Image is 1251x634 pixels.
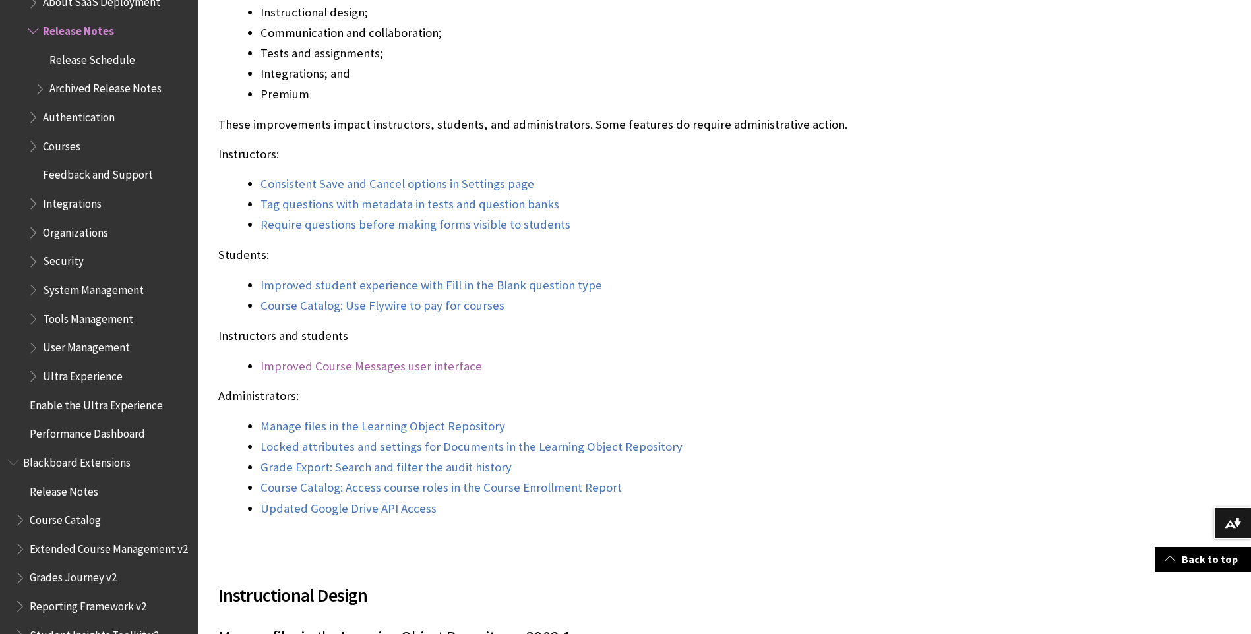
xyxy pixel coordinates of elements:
[260,176,534,192] a: Consistent Save and Cancel options in Settings page
[218,146,1036,163] p: Instructors:
[260,44,1036,63] li: Tests and assignments;
[260,217,570,233] a: Require questions before making forms visible to students
[43,20,114,38] span: Release Notes
[43,250,84,268] span: Security
[1155,547,1251,571] a: Back to top
[260,480,622,496] a: Course Catalog: Access course roles in the Course Enrollment Report
[30,422,145,440] span: Performance Dashboard
[23,451,131,469] span: Blackboard Extensions
[260,196,559,212] a: Tag questions with metadata in tests and question banks
[260,359,482,374] a: Improved Course Messages user interface
[218,388,1036,405] p: Administrators:
[43,365,123,383] span: Ultra Experience
[218,328,1036,345] p: Instructors and students
[43,135,80,153] span: Courses
[43,337,130,355] span: User Management
[260,459,512,475] a: Grade Export: Search and filter the audit history
[218,116,1036,133] p: These improvements impact instructors, students, and administrators. Some features do require adm...
[260,501,437,517] a: Updated Google Drive API Access
[30,480,98,498] span: Release Notes
[43,308,133,326] span: Tools Management
[30,394,163,412] span: Enable the Ultra Experience
[260,418,505,434] a: Manage files in the Learning Object Repository
[30,595,146,613] span: Reporting Framework v2
[43,221,108,239] span: Organizations
[30,509,101,527] span: Course Catalog
[43,164,153,182] span: Feedback and Support
[260,298,504,314] a: Course Catalog: Use Flywire to pay for courses
[49,78,162,96] span: Archived Release Notes
[260,439,683,455] a: Locked attributes and settings for Documents in the Learning Object Repository
[43,192,102,210] span: Integrations
[43,279,144,297] span: System Management
[260,85,1036,103] li: Premium
[30,538,188,556] span: Extended Course Management v2
[260,65,1036,83] li: Integrations; and
[260,277,602,293] a: Improved student experience with Fill in the Blank question type
[49,49,135,67] span: Release Schedule
[218,246,1036,264] p: Students:
[218,565,1036,609] h2: Instructional Design
[260,3,1036,22] li: Instructional design;
[260,24,1036,42] li: Communication and collaboration;
[30,567,117,585] span: Grades Journey v2
[43,106,115,124] span: Authentication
